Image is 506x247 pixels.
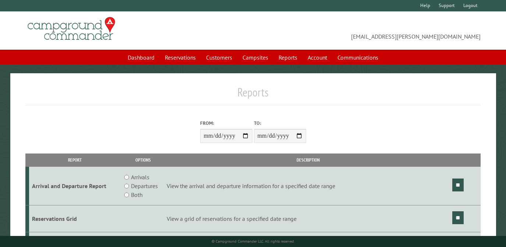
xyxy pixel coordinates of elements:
label: Both [131,190,142,199]
label: To: [254,120,306,127]
a: Communications [333,50,383,64]
label: Arrivals [131,173,149,181]
th: Description [165,154,451,166]
a: Campsites [238,50,273,64]
a: Account [303,50,332,64]
span: [EMAIL_ADDRESS][PERSON_NAME][DOMAIN_NAME] [253,20,481,41]
td: View the arrival and departure information for a specified date range [165,167,451,205]
a: Reservations [160,50,200,64]
th: Report [29,154,121,166]
small: © Campground Commander LLC. All rights reserved. [212,239,295,244]
img: Campground Commander [25,14,117,43]
a: Reports [274,50,302,64]
label: From: [200,120,252,127]
h1: Reports [25,85,481,105]
label: Departures [131,181,158,190]
a: Dashboard [123,50,159,64]
td: Reservations Grid [29,205,121,232]
td: View a grid of reservations for a specified date range [165,205,451,232]
a: Customers [202,50,237,64]
td: Arrival and Departure Report [29,167,121,205]
th: Options [121,154,165,166]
